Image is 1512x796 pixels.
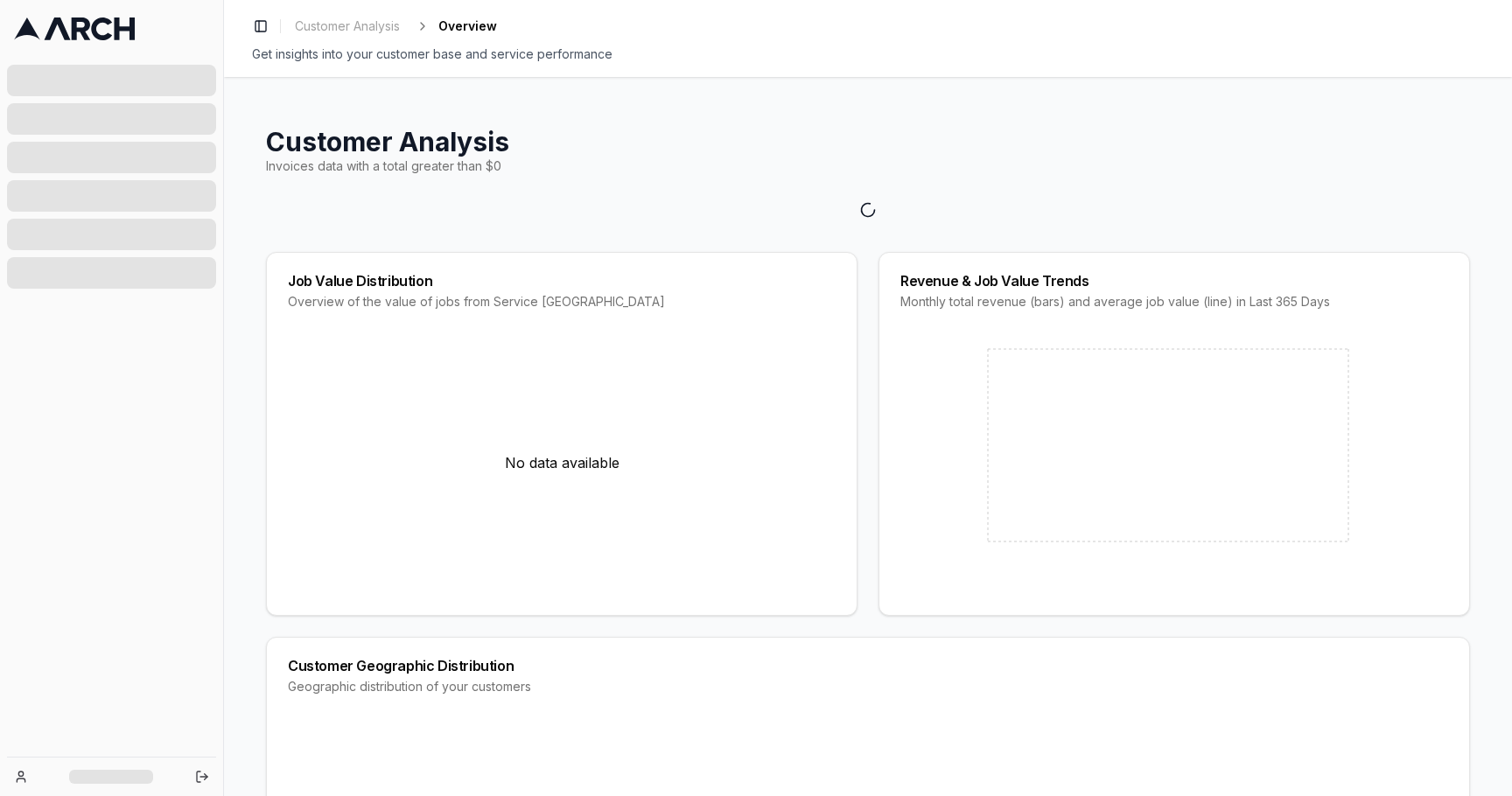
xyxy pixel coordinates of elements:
a: Customer Analysis [288,14,407,38]
div: Revenue & Job Value Trends [900,274,1448,288]
div: Get insights into your customer base and service performance [252,45,1484,63]
span: Customer Analysis [295,17,400,35]
div: Invoices data with a total greater than $0 [266,157,1470,175]
div: Job Value Distribution [288,274,836,288]
h1: Customer Analysis [266,126,1470,157]
div: Geographic distribution of your customers [288,678,1448,695]
nav: breadcrumb [288,14,497,38]
div: Overview of the value of jobs from Service [GEOGRAPHIC_DATA] [288,293,836,311]
div: Monthly total revenue (bars) and average job value (line) in Last 365 Days [900,293,1448,311]
span: Overview [438,17,497,35]
div: Customer Geographic Distribution [288,659,1448,673]
button: Log out [190,765,214,789]
div: No data available [288,332,836,594]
